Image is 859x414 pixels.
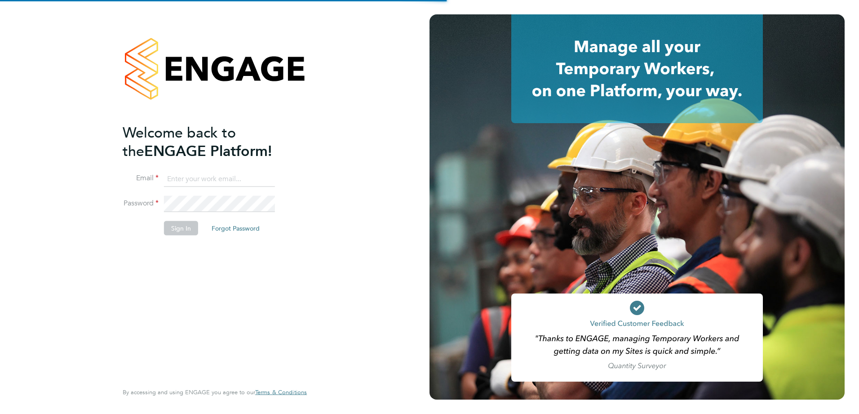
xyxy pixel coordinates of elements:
[123,388,307,396] span: By accessing and using ENGAGE you agree to our
[123,199,159,208] label: Password
[123,124,236,160] span: Welcome back to the
[255,388,307,396] span: Terms & Conditions
[123,174,159,183] label: Email
[123,123,298,160] h2: ENGAGE Platform!
[164,221,198,236] button: Sign In
[204,221,267,236] button: Forgot Password
[164,171,275,187] input: Enter your work email...
[255,389,307,396] a: Terms & Conditions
